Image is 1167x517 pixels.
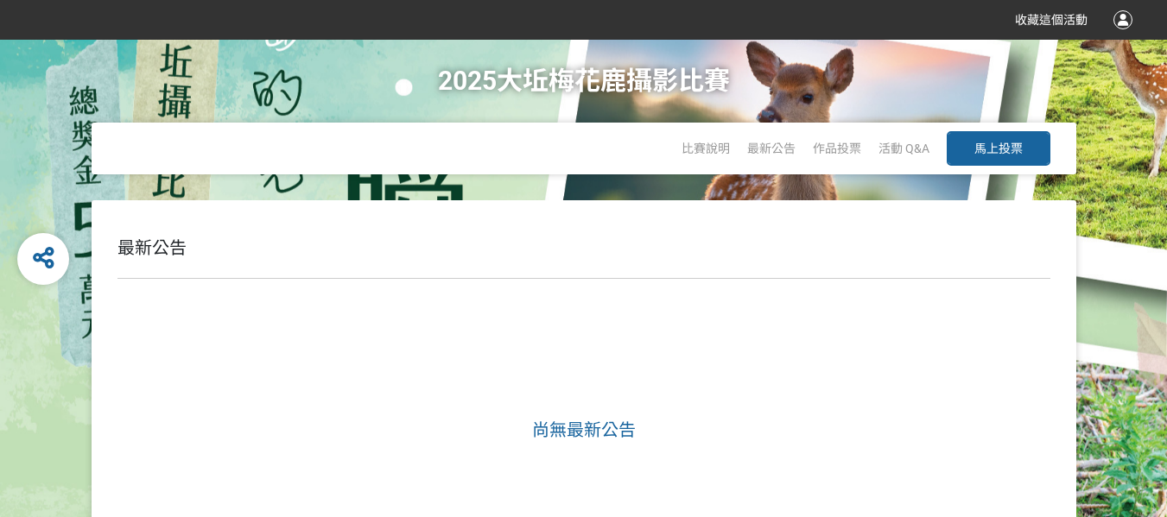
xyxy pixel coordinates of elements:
[878,142,929,155] a: 活動 Q&A
[567,419,636,440] span: 最新公告
[1015,13,1088,27] span: 收藏這個活動
[532,419,567,440] span: 尚無
[117,237,187,258] span: 最新公告
[947,131,1050,166] button: 馬上投票
[813,142,861,155] a: 作品投票
[974,142,1023,155] span: 馬上投票
[438,40,730,123] h1: 2025大坵梅花鹿攝影比賽
[682,142,730,155] a: 比賽說明
[747,142,796,155] a: 最新公告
